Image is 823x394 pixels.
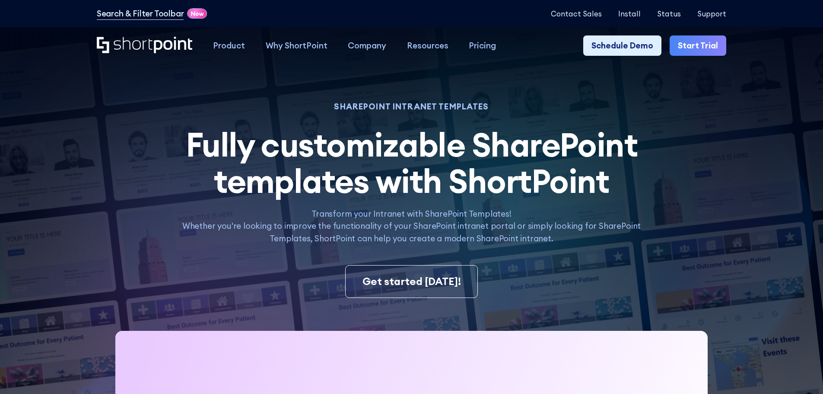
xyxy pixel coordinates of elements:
[459,35,507,56] a: Pricing
[583,35,661,56] a: Schedule Demo
[618,10,641,18] a: Install
[348,39,386,52] div: Company
[345,265,477,298] a: Get started [DATE]!
[97,7,184,20] a: Search & Filter Toolbar
[670,35,726,56] a: Start Trial
[203,35,255,56] a: Product
[469,39,496,52] div: Pricing
[213,39,245,52] div: Product
[171,208,652,245] p: Transform your Intranet with SharePoint Templates! Whether you're looking to improve the function...
[255,35,338,56] a: Why ShortPoint
[407,39,448,52] div: Resources
[657,10,681,18] a: Status
[397,35,459,56] a: Resources
[186,124,638,202] span: Fully customizable SharePoint templates with ShortPoint
[171,103,652,110] h1: SHAREPOINT INTRANET TEMPLATES
[97,37,192,54] a: Home
[337,35,397,56] a: Company
[780,352,823,394] iframe: Chat Widget
[362,274,461,289] div: Get started [DATE]!
[266,39,327,52] div: Why ShortPoint
[697,10,726,18] a: Support
[551,10,602,18] a: Contact Sales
